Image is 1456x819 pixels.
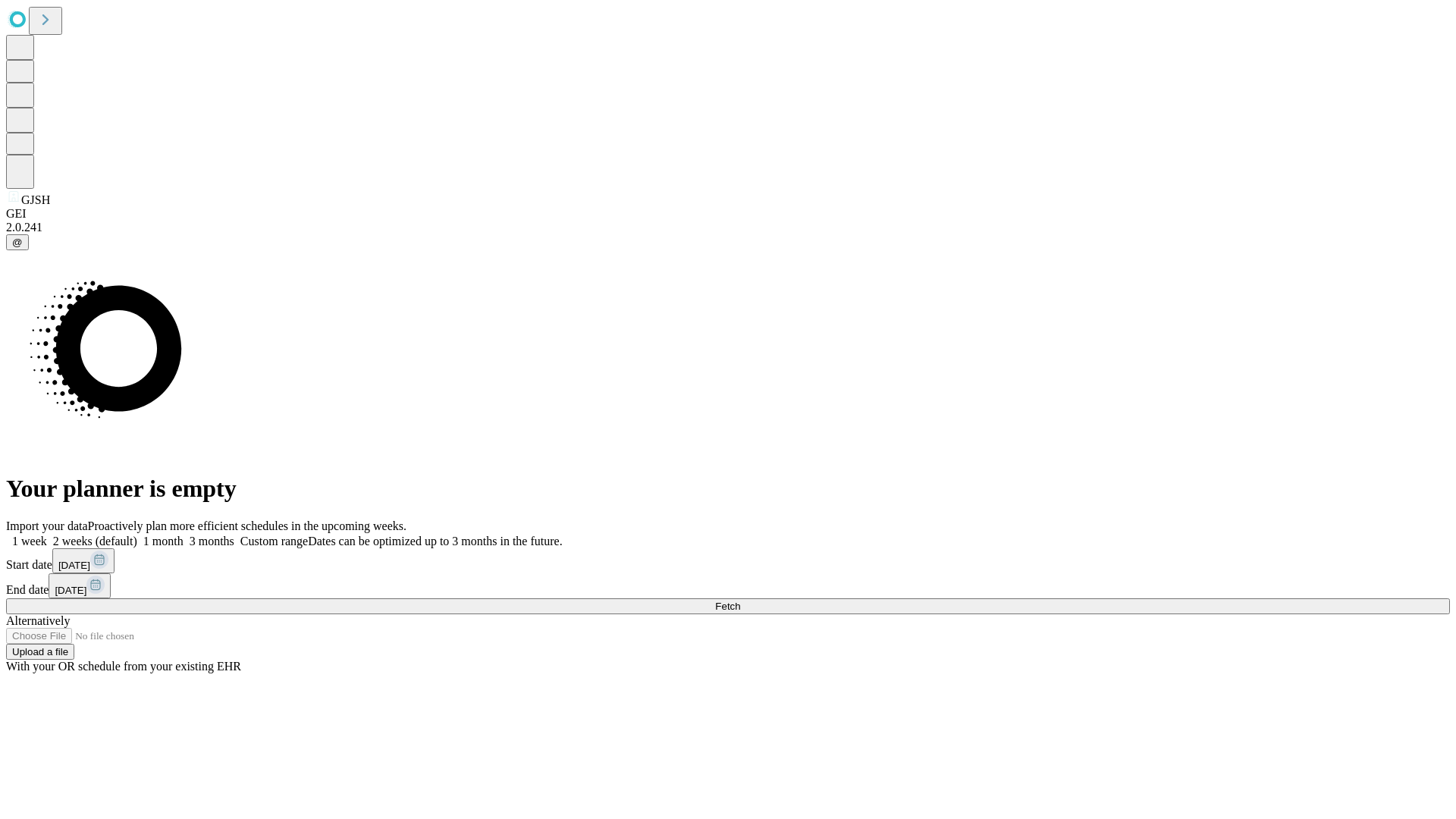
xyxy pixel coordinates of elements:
span: GJSH [21,193,50,206]
span: Fetch [715,601,740,612]
div: End date [6,573,1450,598]
button: Fetch [6,598,1450,614]
span: Custom range [240,535,308,548]
button: [DATE] [52,548,115,573]
span: 1 month [143,535,184,548]
div: 2.0.241 [6,221,1450,234]
span: With your OR schedule from your existing EHR [6,660,241,673]
span: Alternatively [6,614,70,627]
h1: Your planner is empty [6,475,1450,503]
span: Import your data [6,519,88,532]
div: Start date [6,548,1450,573]
span: [DATE] [55,585,86,596]
button: @ [6,234,29,250]
span: Proactively plan more efficient schedules in the upcoming weeks. [88,519,406,532]
span: 1 week [12,535,47,548]
span: Dates can be optimized up to 3 months in the future. [308,535,562,548]
div: GEI [6,207,1450,221]
span: 2 weeks (default) [53,535,137,548]
span: 3 months [190,535,234,548]
span: @ [12,237,23,248]
button: Upload a file [6,644,74,660]
span: [DATE] [58,560,90,571]
button: [DATE] [49,573,111,598]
